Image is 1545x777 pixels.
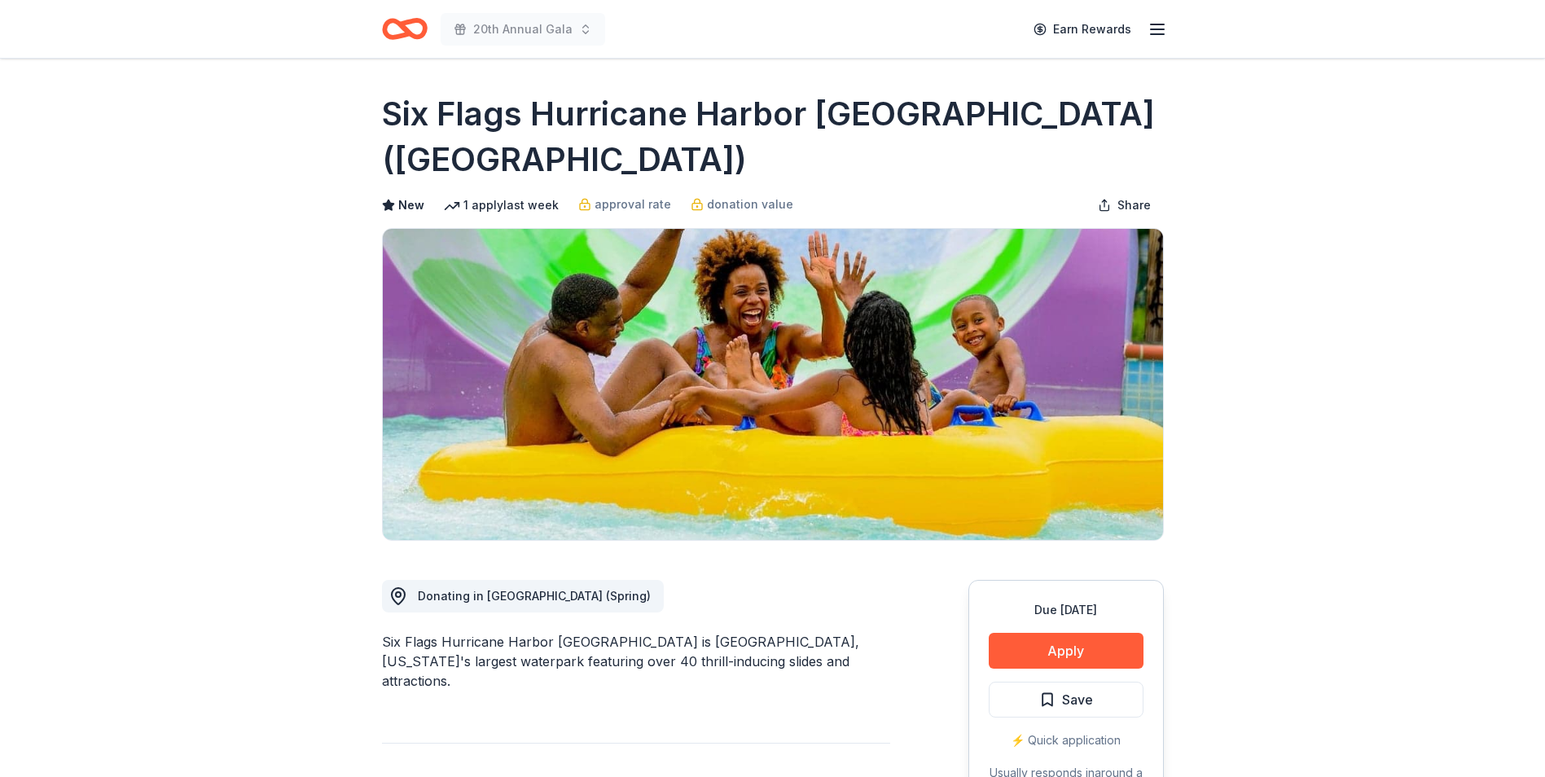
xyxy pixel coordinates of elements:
span: donation value [707,195,793,214]
span: 20th Annual Gala [473,20,573,39]
button: Save [989,682,1143,718]
button: 20th Annual Gala [441,13,605,46]
div: Six Flags Hurricane Harbor [GEOGRAPHIC_DATA] is [GEOGRAPHIC_DATA], [US_STATE]'s largest waterpark... [382,632,890,691]
span: Donating in [GEOGRAPHIC_DATA] (Spring) [418,589,651,603]
span: New [398,195,424,215]
img: Image for Six Flags Hurricane Harbor Splashtown (Houston) [383,229,1163,540]
a: Home [382,10,428,48]
span: Share [1117,195,1151,215]
div: 1 apply last week [444,195,559,215]
a: approval rate [578,195,671,214]
a: donation value [691,195,793,214]
span: Save [1062,689,1093,710]
div: Due [DATE] [989,600,1143,620]
button: Apply [989,633,1143,669]
h1: Six Flags Hurricane Harbor [GEOGRAPHIC_DATA] ([GEOGRAPHIC_DATA]) [382,91,1164,182]
button: Share [1085,189,1164,222]
a: Earn Rewards [1024,15,1141,44]
div: ⚡️ Quick application [989,731,1143,750]
span: approval rate [595,195,671,214]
